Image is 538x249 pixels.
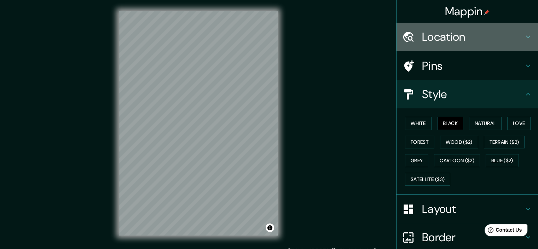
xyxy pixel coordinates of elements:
div: Layout [397,195,538,223]
button: Natural [469,117,502,130]
button: White [405,117,432,130]
h4: Layout [422,202,524,216]
img: pin-icon.png [484,10,490,15]
button: Satellite ($3) [405,173,450,186]
button: Grey [405,154,428,167]
h4: Location [422,30,524,44]
button: Toggle attribution [266,223,274,232]
canvas: Map [119,11,278,236]
h4: Mappin [445,4,490,18]
div: Pins [397,52,538,80]
button: Terrain ($2) [484,136,525,149]
h4: Style [422,87,524,101]
div: Location [397,23,538,51]
button: Cartoon ($2) [434,154,480,167]
div: Style [397,80,538,108]
button: Black [437,117,464,130]
button: Love [507,117,531,130]
button: Forest [405,136,434,149]
h4: Border [422,230,524,244]
button: Wood ($2) [440,136,478,149]
button: Blue ($2) [486,154,519,167]
h4: Pins [422,59,524,73]
iframe: Help widget launcher [475,221,530,241]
